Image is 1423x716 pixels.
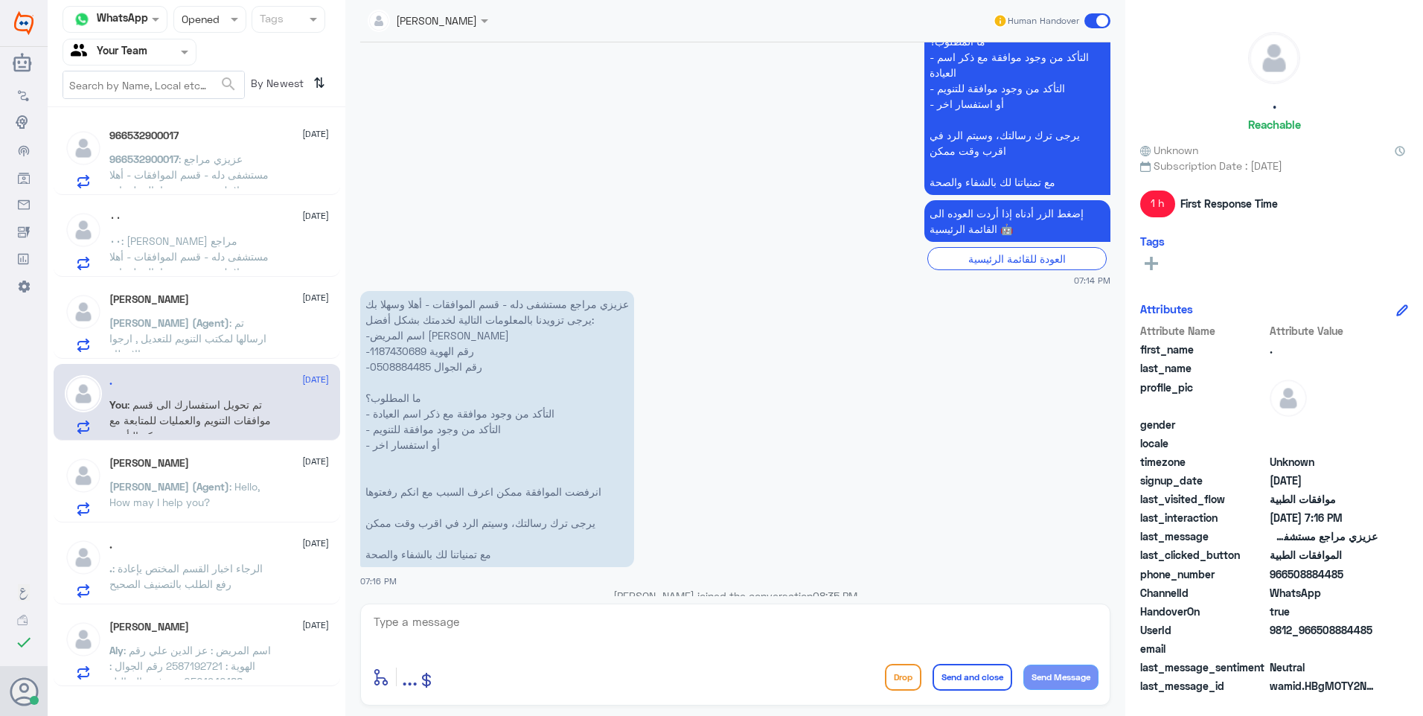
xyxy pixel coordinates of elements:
[65,539,102,576] img: defaultAdmin.png
[109,130,179,142] h5: 966532900017
[109,153,275,368] span: : عزيزي مراجع مستشفى دله - قسم الموافقات - أهلا وسهلا بك يرجى تزويدنا بالمعلومات التالية لخدمتك ب...
[313,71,325,95] i: ⇅
[1074,274,1110,287] span: 07:14 PM
[109,539,112,552] h5: .
[65,375,102,412] img: defaultAdmin.png
[1270,547,1378,563] span: الموافقات الطبية
[65,457,102,494] img: defaultAdmin.png
[109,375,112,388] h5: .
[109,457,189,470] h5: Shriram Kumar
[302,291,329,304] span: [DATE]
[109,153,179,165] span: 966532900017
[302,618,329,632] span: [DATE]
[109,644,124,656] span: Aly
[1270,417,1378,432] span: null
[302,127,329,141] span: [DATE]
[1270,491,1378,507] span: موافقات الطبية
[1140,142,1198,158] span: Unknown
[1273,95,1276,112] h5: .
[1140,528,1267,544] span: last_message
[109,234,121,247] span: ٠٠
[302,537,329,550] span: [DATE]
[14,11,33,35] img: Widebot Logo
[1270,659,1378,675] span: 0
[15,633,33,651] i: check
[1023,665,1099,690] button: Send Message
[65,293,102,330] img: defaultAdmin.png
[1249,33,1299,83] img: defaultAdmin.png
[109,211,121,224] h5: ٠٠
[10,677,38,706] button: Avatar
[109,480,229,493] span: [PERSON_NAME] (Agent)
[109,562,263,590] span: : الرجاء اخبار القسم المختص يإعادة رفع الطلب بالتصنيف الصحيح
[927,247,1107,270] div: العودة للقائمة الرئيسية
[109,293,189,306] h5: Omar Bin Jahlan
[1270,622,1378,638] span: 9812_966508884485
[1270,678,1378,694] span: wamid.HBgMOTY2NTA4ODg0NDg1FQIAEhgUM0FDNzhDOEE2OEQyN0M1REVFNjAA
[302,455,329,468] span: [DATE]
[220,72,237,97] button: search
[1140,641,1267,656] span: email
[1140,417,1267,432] span: gender
[109,234,275,435] span: : [PERSON_NAME] مراجع مستشفى دله - قسم الموافقات - أهلا وسهلا بك يرجى تزويدنا بالمعلومات التالية ...
[1248,118,1301,131] h6: Reachable
[302,373,329,386] span: [DATE]
[1140,323,1267,339] span: Attribute Name
[1140,585,1267,601] span: ChannelId
[1140,302,1193,316] h6: Attributes
[402,663,418,690] span: ...
[1140,380,1267,414] span: profile_pic
[813,589,857,602] span: 08:35 PM
[1270,604,1378,619] span: true
[1140,234,1165,248] h6: Tags
[109,316,266,360] span: : تم ارسالها لمكتب التنويم للتعديل , ارجوا الانتظار ,
[1140,342,1267,357] span: first_name
[1140,566,1267,582] span: phone_number
[1140,435,1267,451] span: locale
[1180,196,1278,211] span: First Response Time
[1140,547,1267,563] span: last_clicked_button
[109,316,229,329] span: [PERSON_NAME] (Agent)
[1270,528,1378,544] span: عزيزي مراجع مستشفى دله - قسم الموافقات - أهلا وسهلا بك يرجى تزويدنا بالمعلومات التالية لخدمتك بشك...
[360,576,397,586] span: 07:16 PM
[924,200,1110,242] p: 28/8/2025, 7:14 PM
[1140,158,1408,173] span: Subscription Date : [DATE]
[1008,14,1079,28] span: Human Handover
[1140,360,1267,376] span: last_name
[1140,473,1267,488] span: signup_date
[402,660,418,694] button: ...
[220,75,237,93] span: search
[1140,510,1267,525] span: last_interaction
[1270,510,1378,525] span: 2025-08-28T16:16:00.602Z
[1270,323,1378,339] span: Attribute Value
[1140,454,1267,470] span: timezone
[1140,604,1267,619] span: HandoverOn
[71,8,93,31] img: whatsapp.png
[302,209,329,223] span: [DATE]
[1270,641,1378,656] span: null
[65,211,102,249] img: defaultAdmin.png
[65,621,102,658] img: defaultAdmin.png
[885,664,921,691] button: Drop
[109,398,127,411] span: You
[1140,678,1267,694] span: last_message_id
[1270,454,1378,470] span: Unknown
[65,130,102,167] img: defaultAdmin.png
[1140,191,1175,217] span: 1 h
[109,562,112,575] span: .
[245,71,307,100] span: By Newest
[1140,659,1267,675] span: last_message_sentiment
[360,588,1110,604] p: [PERSON_NAME] joined the conversation
[71,41,93,63] img: yourTeam.svg
[109,621,189,633] h5: Aly Maher
[1270,473,1378,488] span: 2025-08-27T18:00:29.155Z
[1270,566,1378,582] span: 966508884485
[1270,380,1307,417] img: defaultAdmin.png
[258,10,284,30] div: Tags
[933,664,1012,691] button: Send and close
[109,398,271,442] span: : تم تحويل استفسارك الى قسم موافقات التنويم والعمليات للمتابعة مع شركة التأمين .
[1270,585,1378,601] span: 2
[1140,622,1267,638] span: UserId
[1270,435,1378,451] span: null
[1270,342,1378,357] span: .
